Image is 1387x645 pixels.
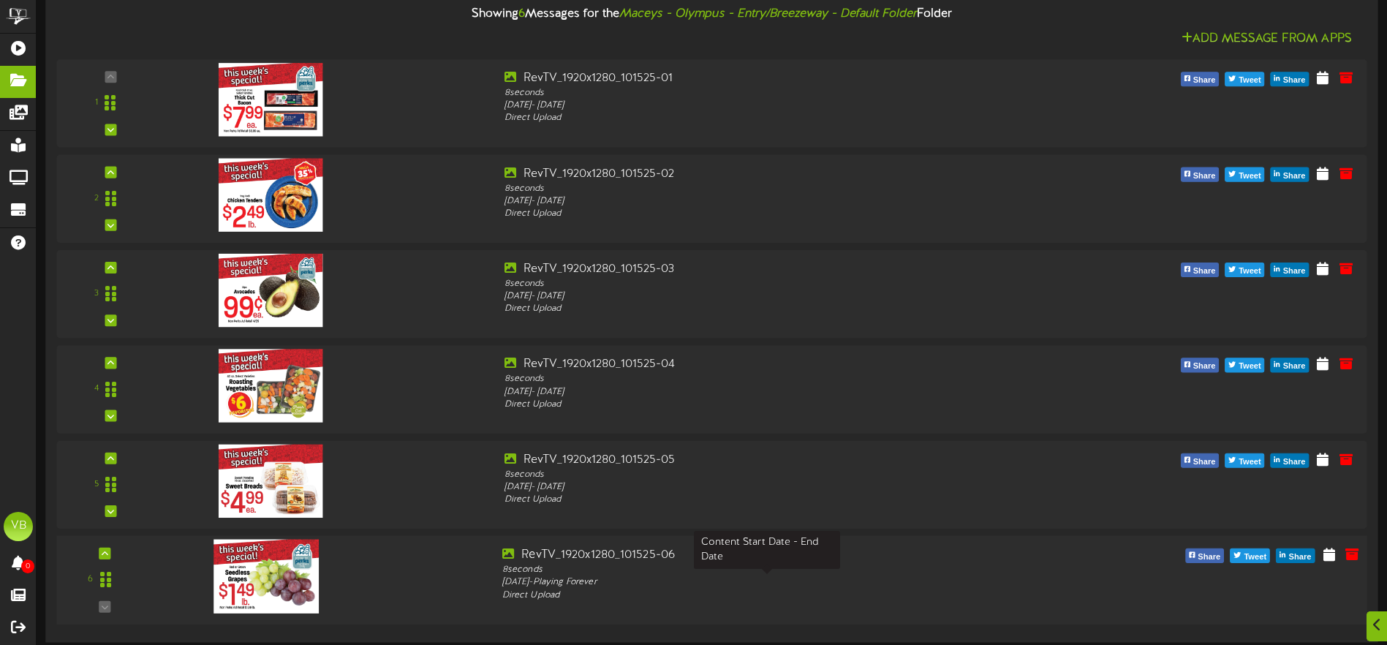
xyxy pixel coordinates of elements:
[1236,359,1263,375] span: Tweet
[1286,549,1315,565] span: Share
[504,182,1029,195] div: 8 seconds
[504,494,1029,506] div: Direct Upload
[1271,453,1309,468] button: Share
[502,589,1032,602] div: Direct Upload
[1190,168,1219,184] span: Share
[502,564,1032,576] div: 8 seconds
[1225,72,1264,86] button: Tweet
[1271,72,1309,86] button: Share
[1225,263,1264,277] button: Tweet
[1225,358,1264,373] button: Tweet
[88,574,93,586] div: 6
[504,195,1029,208] div: [DATE] - [DATE]
[1236,263,1263,279] span: Tweet
[213,540,319,614] img: 7bd25714-66fa-4256-a90c-0c9cc7b67072.jpg
[504,303,1029,315] div: Direct Upload
[1271,358,1309,373] button: Share
[1185,548,1224,563] button: Share
[518,7,525,20] span: 6
[1181,358,1220,373] button: Share
[504,469,1029,481] div: 8 seconds
[504,399,1029,411] div: Direct Upload
[4,512,33,541] div: VB
[504,290,1029,303] div: [DATE] - [DATE]
[1177,30,1356,48] button: Add Message From Apps
[502,547,1032,564] div: RevTV_1920x1280_101525-06
[1271,263,1309,277] button: Share
[1280,72,1309,88] span: Share
[1236,168,1263,184] span: Tweet
[1230,548,1270,563] button: Tweet
[1225,453,1264,468] button: Tweet
[504,208,1029,220] div: Direct Upload
[504,99,1029,112] div: [DATE] - [DATE]
[1190,454,1219,470] span: Share
[1236,454,1263,470] span: Tweet
[1190,72,1219,88] span: Share
[1225,167,1264,182] button: Tweet
[1181,453,1220,468] button: Share
[1280,454,1309,470] span: Share
[504,452,1029,469] div: RevTV_1920x1280_101525-05
[504,373,1029,385] div: 8 seconds
[219,63,323,136] img: 22971bb6-5e58-406d-ab0c-f70e6a6c489c.jpg
[1190,263,1219,279] span: Share
[219,445,323,518] img: 6eced26f-34d7-4145-91b4-b03c80a30e23.jpg
[1280,263,1309,279] span: Share
[219,254,323,327] img: c507e177-a3d9-42b0-b2b4-a01c7033da84.jpg
[504,166,1029,183] div: RevTV_1920x1280_101525-02
[1276,548,1315,563] button: Share
[504,278,1029,290] div: 8 seconds
[21,559,34,573] span: 0
[504,356,1029,373] div: RevTV_1920x1280_101525-04
[504,112,1029,124] div: Direct Upload
[1280,168,1309,184] span: Share
[1271,167,1309,182] button: Share
[504,261,1029,278] div: RevTV_1920x1280_101525-03
[1280,359,1309,375] span: Share
[1195,549,1223,565] span: Share
[504,385,1029,398] div: [DATE] - [DATE]
[1190,359,1219,375] span: Share
[504,481,1029,494] div: [DATE] - [DATE]
[619,7,917,20] i: Maceys - Olympus - Entry/Breezeway - Default Folder
[502,576,1032,589] div: [DATE] - Playing Forever
[1181,263,1220,277] button: Share
[219,159,323,232] img: c55ee48d-6417-4a20-89d5-94211ff001d7.jpg
[1236,72,1263,88] span: Tweet
[1241,549,1269,565] span: Tweet
[219,349,323,422] img: 2445822b-9b1c-4f56-85d0-0eebe6cb9c61.jpg
[504,70,1029,87] div: RevTV_1920x1280_101525-01
[1181,72,1220,86] button: Share
[504,87,1029,99] div: 8 seconds
[1181,167,1220,182] button: Share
